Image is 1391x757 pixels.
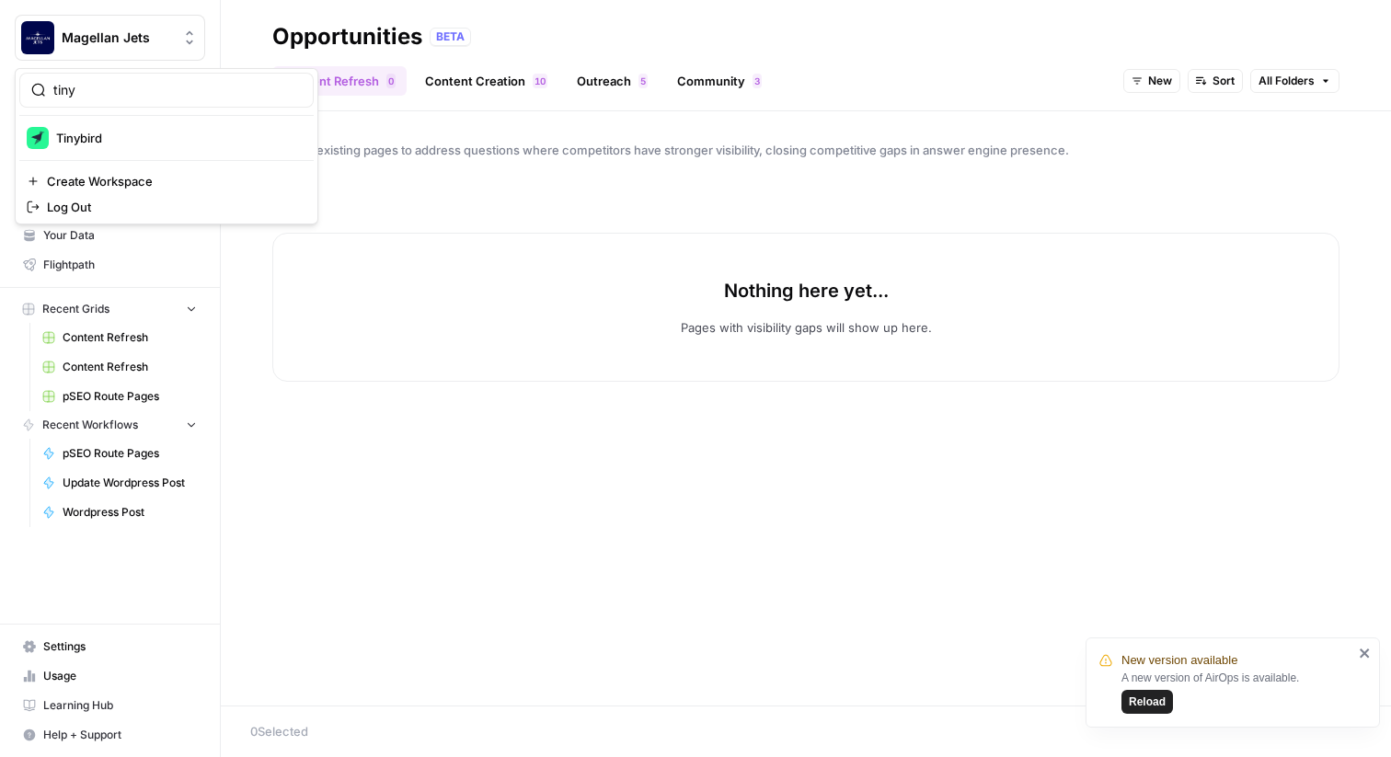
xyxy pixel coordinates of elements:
div: A new version of AirOps is available. [1121,670,1353,714]
span: 0 [540,74,546,88]
button: Recent Grids [15,295,205,323]
a: Update Wordpress Post [34,468,205,498]
a: Usage [15,661,205,691]
span: 5 [640,74,646,88]
span: Flightpath [43,257,197,273]
span: Log Out [47,198,299,216]
span: Reload [1129,694,1166,710]
span: New [1148,73,1172,89]
a: Content Refresh [34,352,205,382]
button: Recent Workflows [15,411,205,439]
span: 0 [388,74,394,88]
span: Update existing pages to address questions where competitors have stronger visibility, closing co... [272,141,1339,159]
a: pSEO Route Pages [34,382,205,411]
span: Create Workspace [47,172,299,190]
span: pSEO Route Pages [63,445,197,462]
span: Sort [1213,73,1235,89]
a: Learning Hub [15,691,205,720]
a: Settings [15,632,205,661]
span: Magellan Jets [62,29,173,47]
a: Content Refresh [34,323,205,352]
a: Content Creation10 [414,66,558,96]
span: Your Data [43,227,197,244]
span: Content Refresh [63,329,197,346]
span: pSEO Route Pages [63,388,197,405]
div: 10 [533,74,547,88]
a: Create Workspace [19,168,314,194]
span: Wordpress Post [63,504,197,521]
div: 0 Selected [250,722,1362,740]
div: BETA [430,28,471,46]
span: Content Refresh [63,359,197,375]
div: Workspace: Magellan Jets [15,68,318,224]
input: Search Workspaces [53,81,302,99]
span: Usage [43,668,197,684]
span: New version available [1121,651,1237,670]
div: 0 [386,74,396,88]
span: Tinybird [56,129,299,147]
span: Help + Support [43,727,197,743]
a: Your Data [15,221,205,250]
button: close [1359,646,1372,660]
p: Pages with visibility gaps will show up here. [681,318,932,337]
a: Wordpress Post [34,498,205,527]
a: Community3 [666,66,773,96]
a: Flightpath [15,250,205,280]
button: Help + Support [15,720,205,750]
span: Recent Workflows [42,417,138,433]
span: 1 [535,74,540,88]
div: 5 [638,74,648,88]
span: All Folders [1259,73,1315,89]
a: pSEO Route Pages [34,439,205,468]
a: Content Refresh0 [272,66,407,96]
span: Recent Grids [42,301,109,317]
button: All Folders [1250,69,1339,93]
span: Learning Hub [43,697,197,714]
div: Opportunities [272,22,422,52]
button: Sort [1188,69,1243,93]
a: Log Out [19,194,314,220]
button: Reload [1121,690,1173,714]
img: Tinybird Logo [27,127,49,149]
span: 3 [754,74,760,88]
img: Magellan Jets Logo [21,21,54,54]
button: Workspace: Magellan Jets [15,15,205,61]
span: Update Wordpress Post [63,475,197,491]
p: Nothing here yet... [724,278,889,304]
button: New [1123,69,1180,93]
a: Outreach5 [566,66,659,96]
span: Settings [43,638,197,655]
div: 3 [753,74,762,88]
